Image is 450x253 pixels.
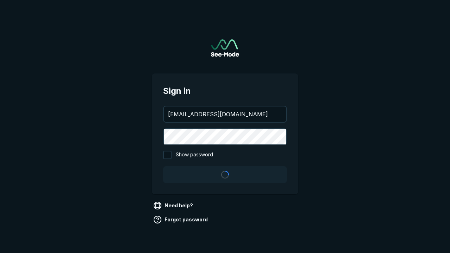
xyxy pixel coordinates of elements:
span: Show password [176,151,213,159]
a: Need help? [152,200,196,211]
input: your@email.com [164,106,286,122]
a: Go to sign in [211,39,239,57]
img: See-Mode Logo [211,39,239,57]
span: Sign in [163,85,287,97]
a: Forgot password [152,214,211,225]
